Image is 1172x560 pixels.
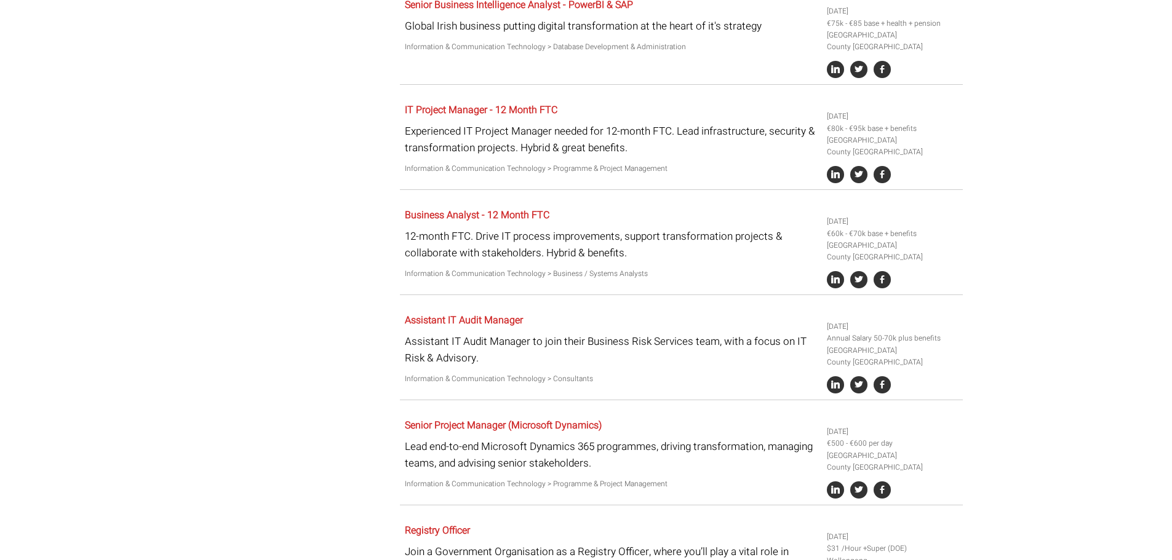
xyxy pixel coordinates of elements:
p: Information & Communication Technology > Business / Systems Analysts [405,268,818,280]
li: [DATE] [827,216,959,227]
li: Annual Salary 50-70k plus benefits [827,333,959,344]
p: Experienced IT Project Manager needed for 12-month FTC. Lead infrastructure, security & transform... [405,123,818,156]
p: Assistant IT Audit Manager to join their Business Risk Services team, with a focus on IT Risk & A... [405,333,818,366]
li: €75k - €85 base + health + pension [827,18,959,30]
li: [DATE] [827,111,959,122]
li: [GEOGRAPHIC_DATA] County [GEOGRAPHIC_DATA] [827,240,959,263]
li: €60k - €70k base + benefits [827,228,959,240]
li: $31 /Hour +Super (DOE) [827,543,959,554]
a: IT Project Manager - 12 Month FTC [405,103,557,117]
a: Senior Project Manager (Microsoft Dynamics) [405,418,602,433]
li: [GEOGRAPHIC_DATA] County [GEOGRAPHIC_DATA] [827,135,959,158]
a: Assistant IT Audit Manager [405,313,523,328]
li: [GEOGRAPHIC_DATA] County [GEOGRAPHIC_DATA] [827,450,959,473]
li: €80k - €95k base + benefits [827,123,959,135]
p: Global Irish business putting digital transformation at the heart of it's strategy [405,18,818,34]
a: Registry Officer [405,523,470,538]
li: €500 - €600 per day [827,438,959,449]
li: [DATE] [827,426,959,438]
li: [DATE] [827,6,959,17]
p: Information & Communication Technology > Database Development & Administration [405,41,818,53]
a: Business Analyst - 12 Month FTC [405,208,549,223]
p: Lead end-to-end Microsoft Dynamics 365 programmes, driving transformation, managing teams, and ad... [405,438,818,471]
p: 12-month FTC. Drive IT process improvements, support transformation projects & collaborate with s... [405,228,818,261]
li: [GEOGRAPHIC_DATA] County [GEOGRAPHIC_DATA] [827,30,959,53]
p: Information & Communication Technology > Consultants [405,373,818,385]
p: Information & Communication Technology > Programme & Project Management [405,163,818,175]
li: [DATE] [827,321,959,333]
li: [GEOGRAPHIC_DATA] County [GEOGRAPHIC_DATA] [827,345,959,368]
li: [DATE] [827,531,959,543]
p: Information & Communication Technology > Programme & Project Management [405,478,818,490]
